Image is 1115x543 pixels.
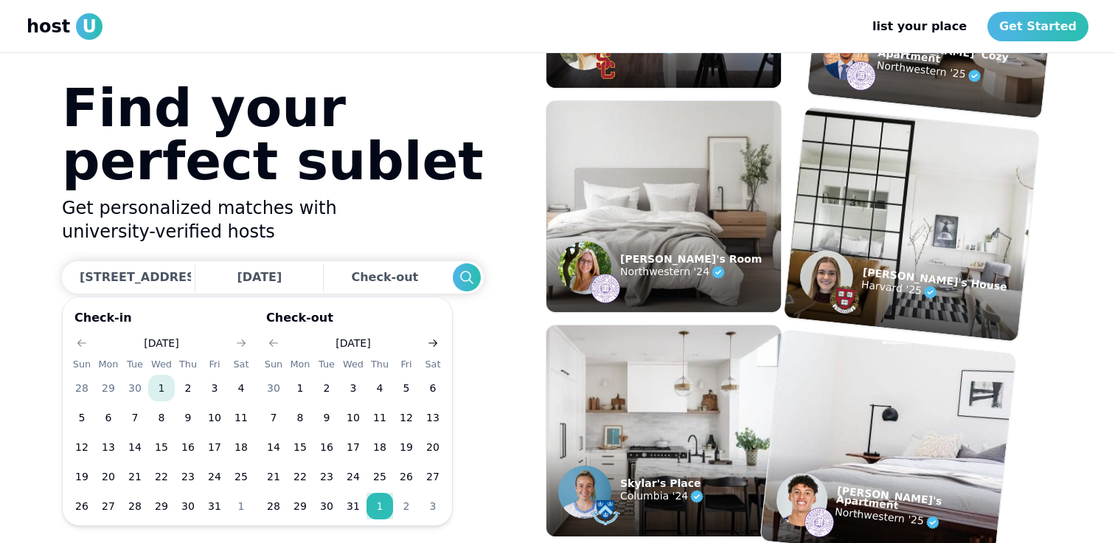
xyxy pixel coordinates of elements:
[27,15,70,38] span: host
[393,463,420,490] button: 26
[313,493,340,519] button: 30
[148,434,175,460] button: 15
[393,493,420,519] button: 2
[201,356,228,372] th: Friday
[313,404,340,431] button: 9
[122,434,148,460] button: 14
[228,434,254,460] button: 18
[260,375,287,401] button: 30
[122,404,148,431] button: 7
[80,269,318,286] div: [STREET_ADDRESS][PERSON_NAME]
[260,434,287,460] button: 14
[237,270,282,284] span: [DATE]
[148,404,175,431] button: 8
[620,255,762,263] p: [PERSON_NAME]'s Room
[287,434,313,460] button: 15
[69,356,95,372] th: Sunday
[62,81,484,187] h1: Find your perfect sublet
[231,333,251,353] button: Go to next month
[393,375,420,401] button: 5
[69,309,254,333] p: Check-in
[69,463,95,490] button: 19
[148,463,175,490] button: 22
[620,479,706,488] p: Skylar's Place
[797,248,855,306] img: example listing host
[228,356,254,372] th: Saturday
[287,404,313,431] button: 8
[367,463,393,490] button: 25
[313,356,340,372] th: Tuesday
[861,12,1088,41] nav: Main
[69,434,95,460] button: 12
[876,57,1045,92] p: Northwestern '25
[420,434,446,460] button: 20
[260,356,287,372] th: Sunday
[420,375,446,401] button: 6
[367,434,393,460] button: 18
[122,493,148,519] button: 28
[861,12,979,41] a: list your place
[313,375,340,401] button: 2
[175,356,201,372] th: Thursday
[260,404,287,431] button: 7
[62,196,484,243] h2: Get personalized matches with university-verified hosts
[175,434,201,460] button: 16
[313,463,340,490] button: 23
[393,434,420,460] button: 19
[148,356,175,372] th: Wednesday
[148,375,175,401] button: 1
[263,333,284,353] button: Go to previous month
[62,261,484,294] div: Dates trigger
[287,375,313,401] button: 1
[620,488,706,505] p: Columbia '24
[287,493,313,519] button: 29
[803,506,836,539] img: example listing host
[201,463,228,490] button: 24
[620,263,762,281] p: Northwestern '24
[821,24,872,82] img: example listing host
[393,356,420,372] th: Friday
[453,263,481,291] button: Search
[201,375,228,401] button: 3
[420,493,446,519] button: 3
[122,356,148,372] th: Tuesday
[175,463,201,490] button: 23
[175,404,201,431] button: 9
[340,375,367,401] button: 3
[862,267,1007,291] p: [PERSON_NAME]'s House
[987,12,1088,41] a: Get Started
[95,356,122,372] th: Monday
[95,375,122,401] button: 29
[844,60,877,92] img: example listing host
[228,375,254,401] button: 4
[546,101,781,312] img: example listing
[287,463,313,490] button: 22
[72,333,92,353] button: Go to previous month
[558,466,611,519] img: example listing host
[144,336,178,350] div: [DATE]
[260,309,446,333] p: Check-out
[784,107,1039,342] img: example listing
[420,404,446,431] button: 13
[95,434,122,460] button: 13
[393,404,420,431] button: 12
[340,493,367,519] button: 31
[122,463,148,490] button: 21
[340,463,367,490] button: 24
[834,503,998,538] p: Northwestern '25
[591,49,620,79] img: example listing host
[95,493,122,519] button: 27
[148,493,175,519] button: 29
[340,404,367,431] button: 10
[95,463,122,490] button: 20
[420,356,446,372] th: Saturday
[201,434,228,460] button: 17
[228,493,254,519] button: 1
[829,283,861,316] img: example listing host
[878,39,1046,75] p: [PERSON_NAME]' Cozy Apartment
[591,498,620,528] img: example listing host
[313,434,340,460] button: 16
[367,493,393,519] button: 1
[367,356,393,372] th: Thursday
[420,463,446,490] button: 27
